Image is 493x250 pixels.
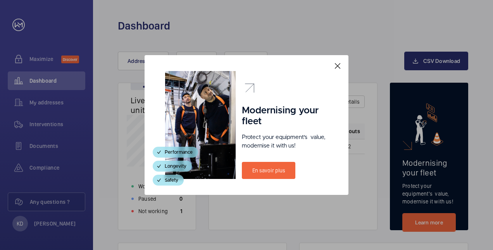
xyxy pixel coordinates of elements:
div: Safety [153,175,184,186]
p: Protect your equipment's value, modernise it with us! [242,133,328,150]
div: Longevity [153,161,192,172]
div: Performance [153,147,198,158]
a: En savoir plus [242,162,295,179]
h1: Modernising your fleet [242,105,328,127]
